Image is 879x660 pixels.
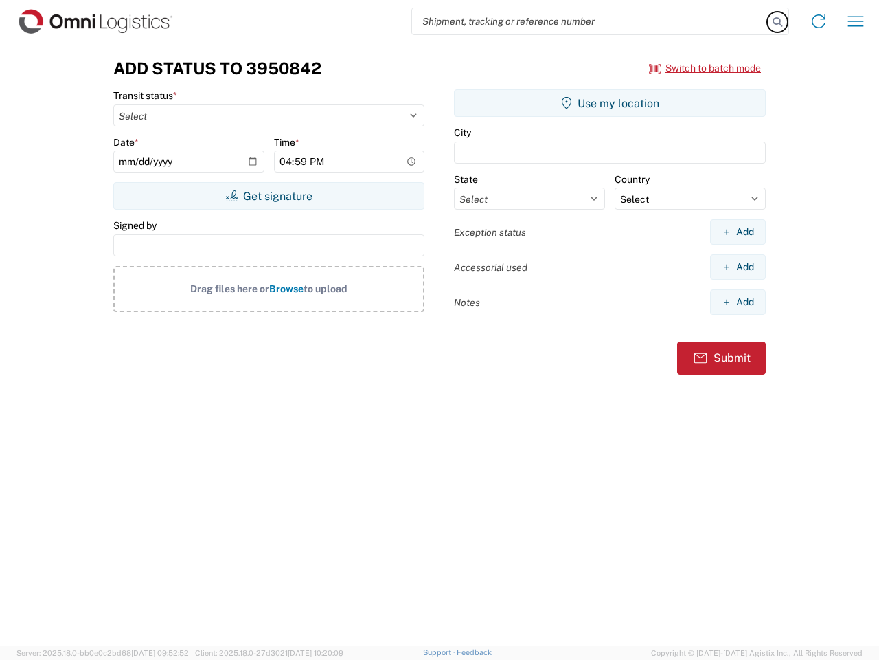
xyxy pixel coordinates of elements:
[131,649,189,657] span: [DATE] 09:52:52
[710,219,766,245] button: Add
[677,342,766,375] button: Submit
[288,649,343,657] span: [DATE] 10:20:09
[457,648,492,657] a: Feedback
[454,126,471,139] label: City
[274,136,299,148] label: Time
[454,226,526,239] label: Exception status
[454,89,766,117] button: Use my location
[651,647,863,659] span: Copyright © [DATE]-[DATE] Agistix Inc., All Rights Reserved
[113,219,157,232] label: Signed by
[269,283,304,294] span: Browse
[304,283,347,294] span: to upload
[190,283,269,294] span: Drag files here or
[710,289,766,315] button: Add
[710,254,766,280] button: Add
[454,261,527,274] label: Accessorial used
[423,648,457,657] a: Support
[113,89,177,102] label: Transit status
[16,649,189,657] span: Server: 2025.18.0-bb0e0c2bd68
[113,136,139,148] label: Date
[454,173,478,186] label: State
[113,182,424,210] button: Get signature
[195,649,343,657] span: Client: 2025.18.0-27d3021
[113,58,321,78] h3: Add Status to 3950842
[412,8,768,34] input: Shipment, tracking or reference number
[649,57,761,80] button: Switch to batch mode
[454,296,480,309] label: Notes
[615,173,650,186] label: Country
